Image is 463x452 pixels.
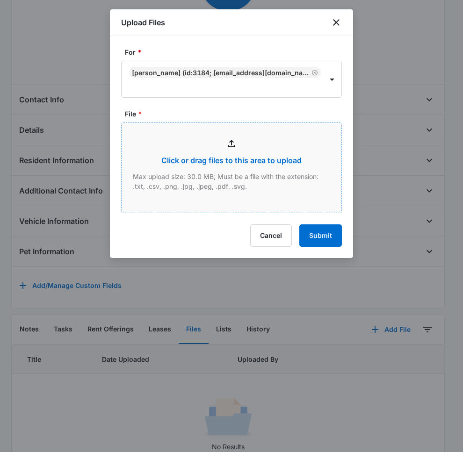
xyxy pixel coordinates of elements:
[310,69,318,76] div: Remove Dana Johnson (ID:3184; johnsdana@gmail.com; 9708896629)
[299,224,342,247] button: Submit
[125,109,346,119] label: File
[132,69,310,77] div: [PERSON_NAME] (ID:3184; [EMAIL_ADDRESS][DOMAIN_NAME]; 9708896629)
[125,47,346,57] label: For
[121,17,165,28] h1: Upload Files
[250,224,292,247] button: Cancel
[331,17,342,28] button: close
